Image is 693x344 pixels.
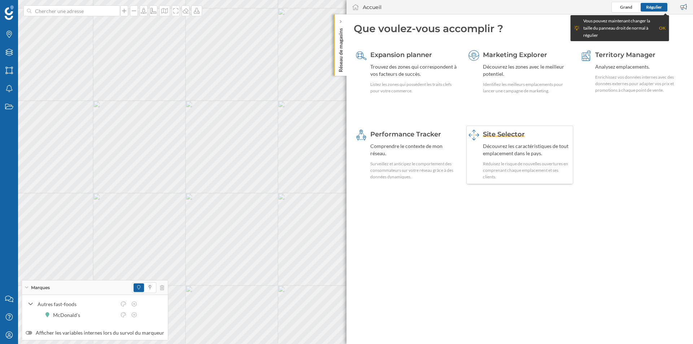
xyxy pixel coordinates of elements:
[483,130,525,138] span: Site Selector
[370,143,459,157] div: Comprendre le contexte de mon réseau.
[356,50,367,61] img: search-areas.svg
[354,22,686,35] div: Que voulez-vous accomplir ?
[5,5,14,20] img: Logo Geoblink
[595,51,655,59] span: Territory Manager
[483,63,571,78] div: Découvrez les zones avec le meilleur potentiel.
[595,63,684,70] div: Analysez emplacements.
[581,50,592,61] img: territory-manager.svg
[483,81,571,94] div: Identifiez les meilleurs emplacements pour lancer une campagne de marketing.
[483,51,547,59] span: Marketing Explorer
[31,284,50,291] span: Marques
[659,25,666,32] div: OK
[468,130,479,140] img: dashboards-manager--hover.svg
[370,63,459,78] div: Trouvez des zones qui correspondent à vos facteurs de succès.
[370,51,432,59] span: Expansion planner
[620,4,632,10] span: Grand
[483,143,571,157] div: Découvrez les caractéristiques de tout emplacement dans le pays.
[646,4,662,10] span: Régulier
[370,161,459,180] div: Surveillez et anticipez le comportement des consommateurs sur votre réseau grâce à des données dy...
[483,161,571,180] div: Réduisez le risque de nouvelles ouvertures en comprenant chaque emplacement et ses clients.
[337,25,344,72] p: Réseau de magasins
[370,81,459,94] div: Listez les zones qui possèdent les traits clefs pour votre commerce.
[468,50,479,61] img: explorer.svg
[370,130,441,138] span: Performance Tracker
[356,130,367,140] img: monitoring-360.svg
[26,329,164,336] label: Afficher les variables internes lors du survol du marqueur
[583,17,655,39] div: Vous pouvez maintenant changer la taille du panneau droit de normal à régulier
[53,311,84,319] div: McDonald’s
[38,300,116,308] div: Autres fast-foods
[595,74,684,93] div: Enrichissez vos données internes avec des données externes pour adapter vos prix et promotions à ...
[12,5,47,12] span: Assistance
[363,4,382,11] div: Accueil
